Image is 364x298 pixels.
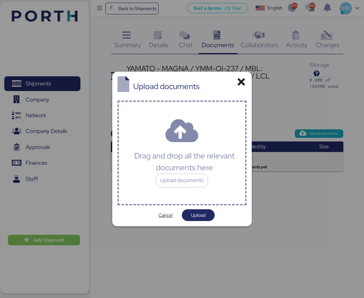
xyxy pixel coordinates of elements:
[149,209,182,221] button: Cancel
[159,211,173,219] span: Cancel
[191,211,205,219] span: Upload
[156,174,208,187] div: Upload documents
[182,209,215,221] button: Upload
[128,150,242,174] div: Drag and drop all the relevant documents here
[133,84,200,89] div: Upload documents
